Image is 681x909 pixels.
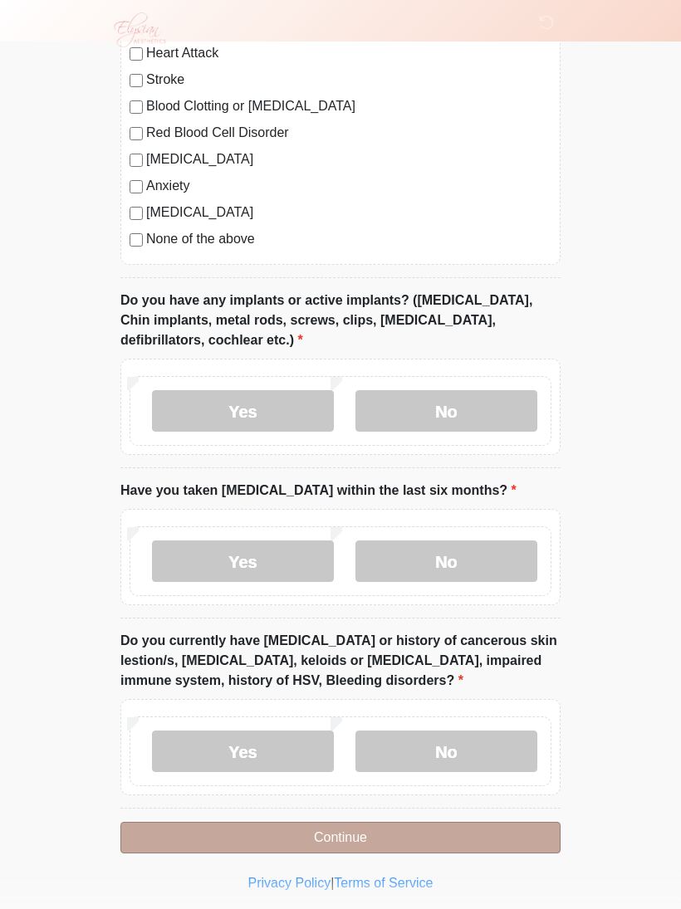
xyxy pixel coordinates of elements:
[130,154,143,167] input: [MEDICAL_DATA]
[146,70,551,90] label: Stroke
[120,631,561,691] label: Do you currently have [MEDICAL_DATA] or history of cancerous skin lestion/s, [MEDICAL_DATA], kelo...
[152,390,334,432] label: Yes
[152,540,334,582] label: Yes
[120,822,561,853] button: Continue
[334,876,433,890] a: Terms of Service
[331,876,334,890] a: |
[130,127,143,140] input: Red Blood Cell Disorder
[152,731,334,772] label: Yes
[355,731,537,772] label: No
[248,876,331,890] a: Privacy Policy
[355,540,537,582] label: No
[104,12,174,47] img: Elysian Aesthetics Logo
[130,207,143,220] input: [MEDICAL_DATA]
[130,180,143,193] input: Anxiety
[146,96,551,116] label: Blood Clotting or [MEDICAL_DATA]
[146,229,551,249] label: None of the above
[355,390,537,432] label: No
[130,100,143,114] input: Blood Clotting or [MEDICAL_DATA]
[130,233,143,247] input: None of the above
[130,74,143,87] input: Stroke
[146,149,551,169] label: [MEDICAL_DATA]
[146,123,551,143] label: Red Blood Cell Disorder
[120,481,517,501] label: Have you taken [MEDICAL_DATA] within the last six months?
[146,203,551,222] label: [MEDICAL_DATA]
[120,291,561,350] label: Do you have any implants or active implants? ([MEDICAL_DATA], Chin implants, metal rods, screws, ...
[146,176,551,196] label: Anxiety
